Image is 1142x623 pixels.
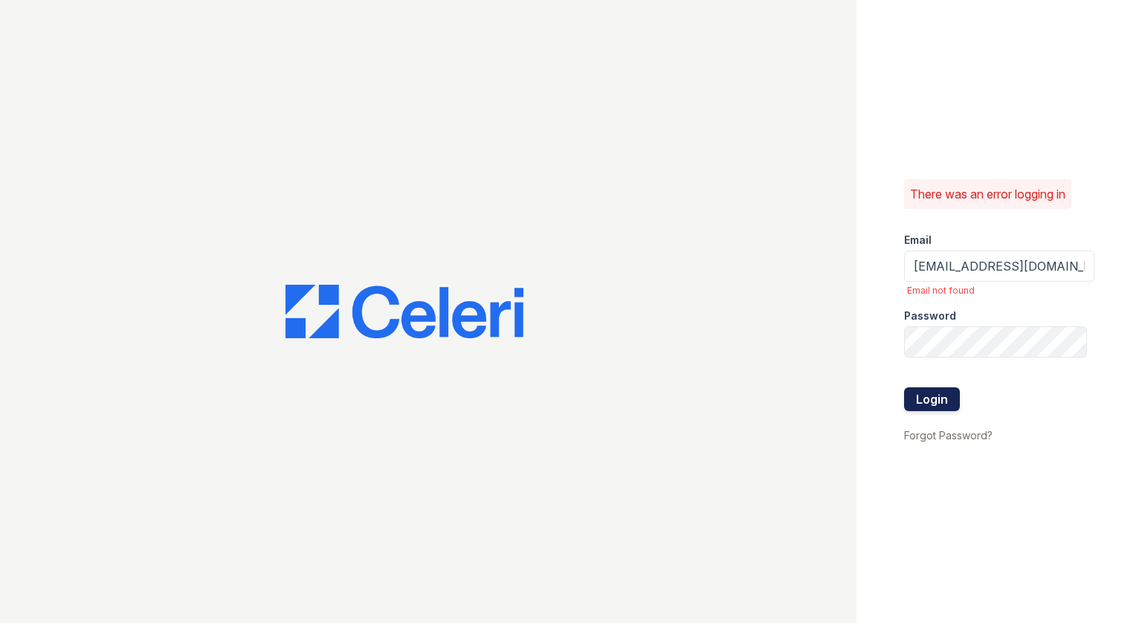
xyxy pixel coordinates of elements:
p: There was an error logging in [910,185,1065,203]
label: Email [904,233,932,248]
button: Login [904,387,960,411]
label: Password [904,309,956,323]
a: Forgot Password? [904,429,993,442]
img: CE_Logo_Blue-a8612792a0a2168367f1c8372b55b34899dd931a85d93a1a3d3e32e68fde9ad4.png [285,285,523,338]
span: Email not found [907,285,1094,297]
